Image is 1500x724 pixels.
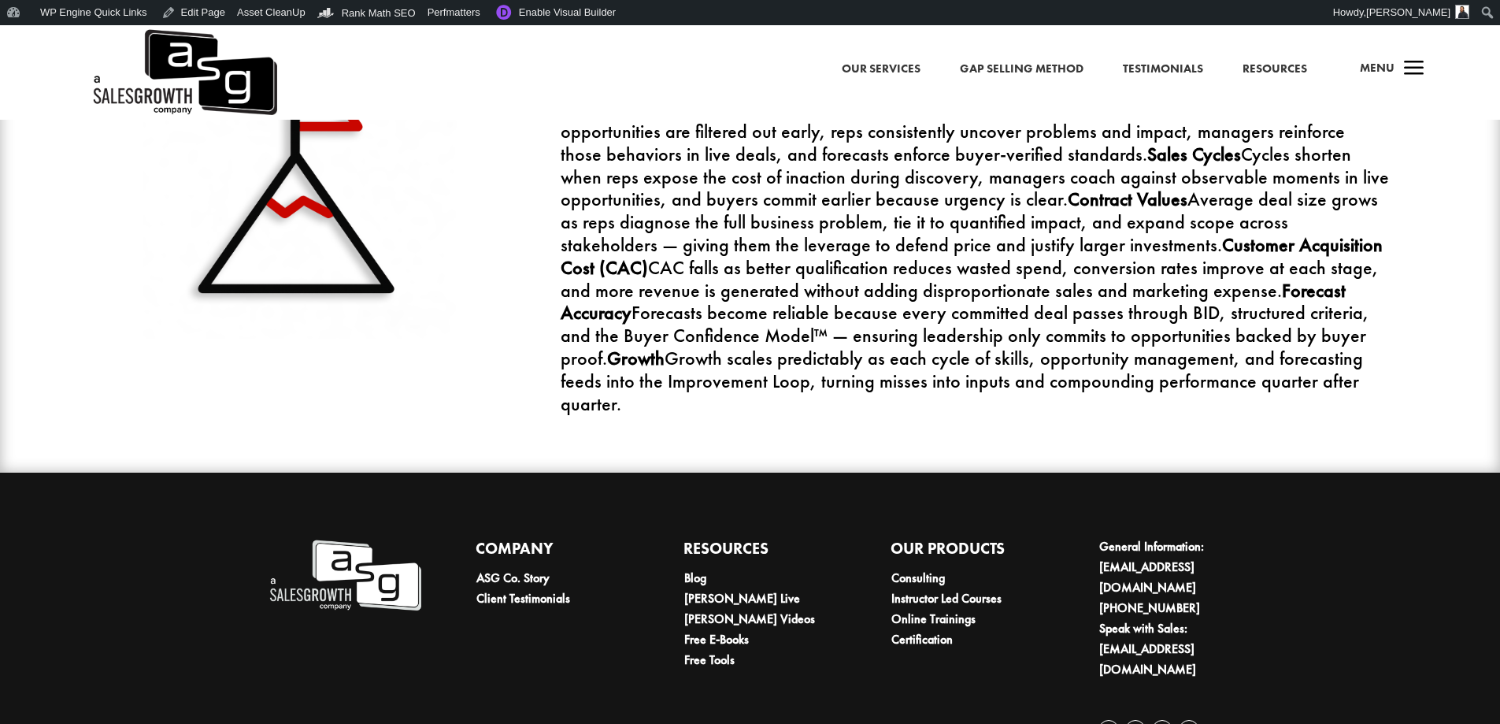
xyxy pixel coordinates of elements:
[561,98,1389,415] div: The Problem-Centric OS™ connects execution to measurable results. Win rates rise as weak opportun...
[684,590,800,607] a: [PERSON_NAME] Live
[342,7,416,19] span: Rank Math SEO
[891,611,976,627] a: Online Trainings
[1147,142,1241,166] strong: Sales Cycles
[268,537,421,614] img: A Sales Growth Company
[561,278,1346,325] strong: Forecast Accuracy
[683,537,837,568] h4: Resources
[561,232,1383,280] strong: Customer Acquisition Cost (CAC)
[1123,59,1203,80] a: Testimonials
[476,570,550,586] a: ASG Co. Story
[174,101,265,111] div: Keywords by Traffic
[1099,640,1196,678] a: [EMAIL_ADDRESS][DOMAIN_NAME]
[476,537,629,568] h4: Company
[157,99,169,112] img: tab_keywords_by_traffic_grey.svg
[607,346,665,370] strong: Growth
[476,590,570,607] a: Client Testimonials
[1068,187,1187,211] strong: Contract Values
[960,59,1083,80] a: Gap Selling Method
[25,25,38,38] img: logo_orange.svg
[1099,618,1252,680] li: Speak with Sales:
[143,24,458,339] img: Outcomes Shadow
[1243,59,1307,80] a: Resources
[25,41,38,54] img: website_grey.svg
[684,611,815,627] a: [PERSON_NAME] Videos
[1099,537,1252,598] li: General Information:
[842,59,920,80] a: Our Services
[891,570,945,586] a: Consulting
[1366,6,1450,18] span: [PERSON_NAME]
[1099,600,1200,616] a: [PHONE_NUMBER]
[91,25,277,120] img: ASG Co. Logo
[891,590,1002,607] a: Instructor Led Courses
[891,537,1044,568] h4: Our Products
[44,25,77,38] div: v 4.0.25
[1398,54,1430,85] span: a
[684,631,749,648] a: Free E-Books
[43,99,55,112] img: tab_domain_overview_orange.svg
[684,652,735,668] a: Free Tools
[891,631,953,648] a: Certification
[1360,60,1394,76] span: Menu
[41,41,173,54] div: Domain: [DOMAIN_NAME]
[1099,559,1196,596] a: [EMAIL_ADDRESS][DOMAIN_NAME]
[60,101,141,111] div: Domain Overview
[684,570,706,586] a: Blog
[91,25,277,120] a: A Sales Growth Company Logo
